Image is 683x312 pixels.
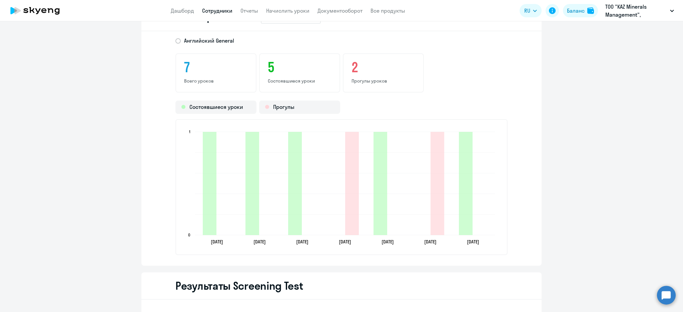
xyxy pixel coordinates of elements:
[352,78,415,84] p: Прогулы уроков
[175,101,256,114] div: Состоявшиеся уроки
[188,232,190,237] text: 0
[288,132,302,235] path: 2025-07-16T21:00:00.000Z Состоявшиеся уроки 1
[467,239,479,245] text: [DATE]
[431,132,444,235] path: 2025-07-24T21:00:00.000Z Прогулы 1
[605,3,667,19] p: ТОО "KAZ Minerals Management", Постоплата
[171,7,194,14] a: Дашборд
[266,7,309,14] a: Начислить уроки
[202,7,232,14] a: Сотрудники
[587,7,594,14] img: balance
[189,129,190,134] text: 1
[240,7,258,14] a: Отчеты
[296,239,308,245] text: [DATE]
[184,78,248,84] p: Всего уроков
[602,3,677,19] button: ТОО "KAZ Minerals Management", Постоплата
[175,279,303,292] h2: Результаты Screening Test
[184,59,248,75] h3: 7
[374,132,387,235] path: 2025-07-22T21:00:00.000Z Состоявшиеся уроки 1
[520,4,542,17] button: RU
[268,78,331,84] p: Состоявшиеся уроки
[259,101,340,114] div: Прогулы
[211,239,223,245] text: [DATE]
[268,59,331,75] h3: 5
[352,59,415,75] h3: 2
[245,132,259,235] path: 2025-07-15T21:00:00.000Z Состоявшиеся уроки 1
[317,7,363,14] a: Документооборот
[424,239,437,245] text: [DATE]
[253,239,266,245] text: [DATE]
[524,7,530,15] span: RU
[345,132,359,235] path: 2025-07-19T21:00:00.000Z Прогулы 1
[459,132,473,235] path: 2025-07-26T21:00:00.000Z Состоявшиеся уроки 1
[371,7,405,14] a: Все продукты
[184,37,234,44] span: Английский General
[203,132,216,235] path: 2025-07-08T21:00:00.000Z Состоявшиеся уроки 1
[339,239,351,245] text: [DATE]
[567,7,585,15] div: Баланс
[563,4,598,17] button: Балансbalance
[382,239,394,245] text: [DATE]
